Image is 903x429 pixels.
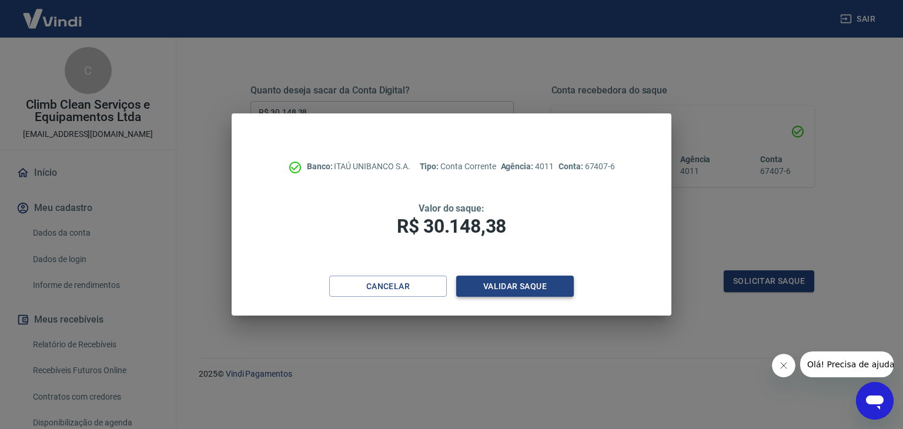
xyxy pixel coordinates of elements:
[501,162,536,171] span: Agência:
[329,276,447,297] button: Cancelar
[856,382,894,420] iframe: Botão para abrir a janela de mensagens
[800,351,894,377] iframe: Mensagem da empresa
[558,160,615,173] p: 67407-6
[397,215,506,237] span: R$ 30.148,38
[307,160,410,173] p: ITAÚ UNIBANCO S.A.
[7,8,99,18] span: Olá! Precisa de ajuda?
[307,162,335,171] span: Banco:
[456,276,574,297] button: Validar saque
[772,354,795,377] iframe: Fechar mensagem
[420,160,496,173] p: Conta Corrente
[419,203,484,214] span: Valor do saque:
[420,162,441,171] span: Tipo:
[558,162,585,171] span: Conta:
[501,160,554,173] p: 4011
